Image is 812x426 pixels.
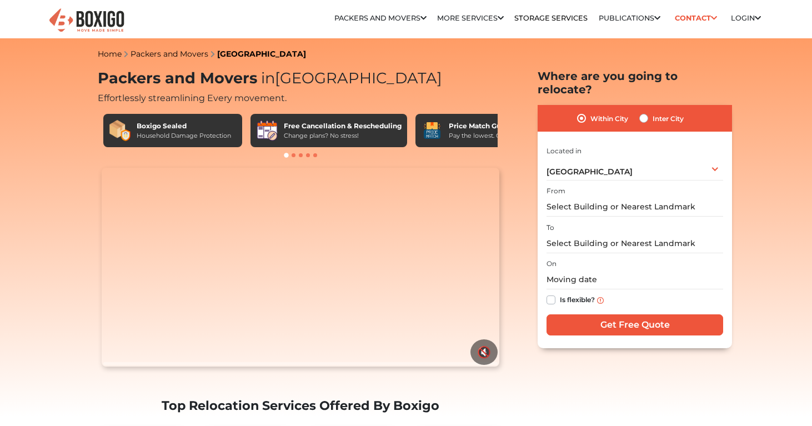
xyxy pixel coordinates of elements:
[590,112,628,125] label: Within City
[284,131,402,141] div: Change plans? No stress!
[560,293,595,305] label: Is flexible?
[98,398,503,413] h2: Top Relocation Services Offered By Boxigo
[109,119,131,142] img: Boxigo Sealed
[547,186,565,196] label: From
[137,121,231,131] div: Boxigo Sealed
[514,14,588,22] a: Storage Services
[261,69,275,87] span: in
[547,259,557,269] label: On
[547,314,723,335] input: Get Free Quote
[334,14,427,22] a: Packers and Movers
[597,297,604,304] img: info
[731,14,761,22] a: Login
[449,131,533,141] div: Pay the lowest. Guaranteed!
[217,49,306,59] a: [GEOGRAPHIC_DATA]
[256,119,278,142] img: Free Cancellation & Rescheduling
[547,197,723,217] input: Select Building or Nearest Landmark
[547,270,723,289] input: Moving date
[599,14,660,22] a: Publications
[421,119,443,142] img: Price Match Guarantee
[98,69,503,88] h1: Packers and Movers
[470,339,498,365] button: 🔇
[48,7,126,34] img: Boxigo
[547,146,582,156] label: Located in
[98,49,122,59] a: Home
[137,131,231,141] div: Household Damage Protection
[547,234,723,253] input: Select Building or Nearest Landmark
[538,69,732,96] h2: Where are you going to relocate?
[284,121,402,131] div: Free Cancellation & Rescheduling
[102,168,499,367] video: Your browser does not support the video tag.
[257,69,442,87] span: [GEOGRAPHIC_DATA]
[98,93,287,103] span: Effortlessly streamlining Every movement.
[131,49,208,59] a: Packers and Movers
[547,223,554,233] label: To
[547,167,633,177] span: [GEOGRAPHIC_DATA]
[437,14,504,22] a: More services
[653,112,684,125] label: Inter City
[449,121,533,131] div: Price Match Guarantee
[671,9,720,27] a: Contact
